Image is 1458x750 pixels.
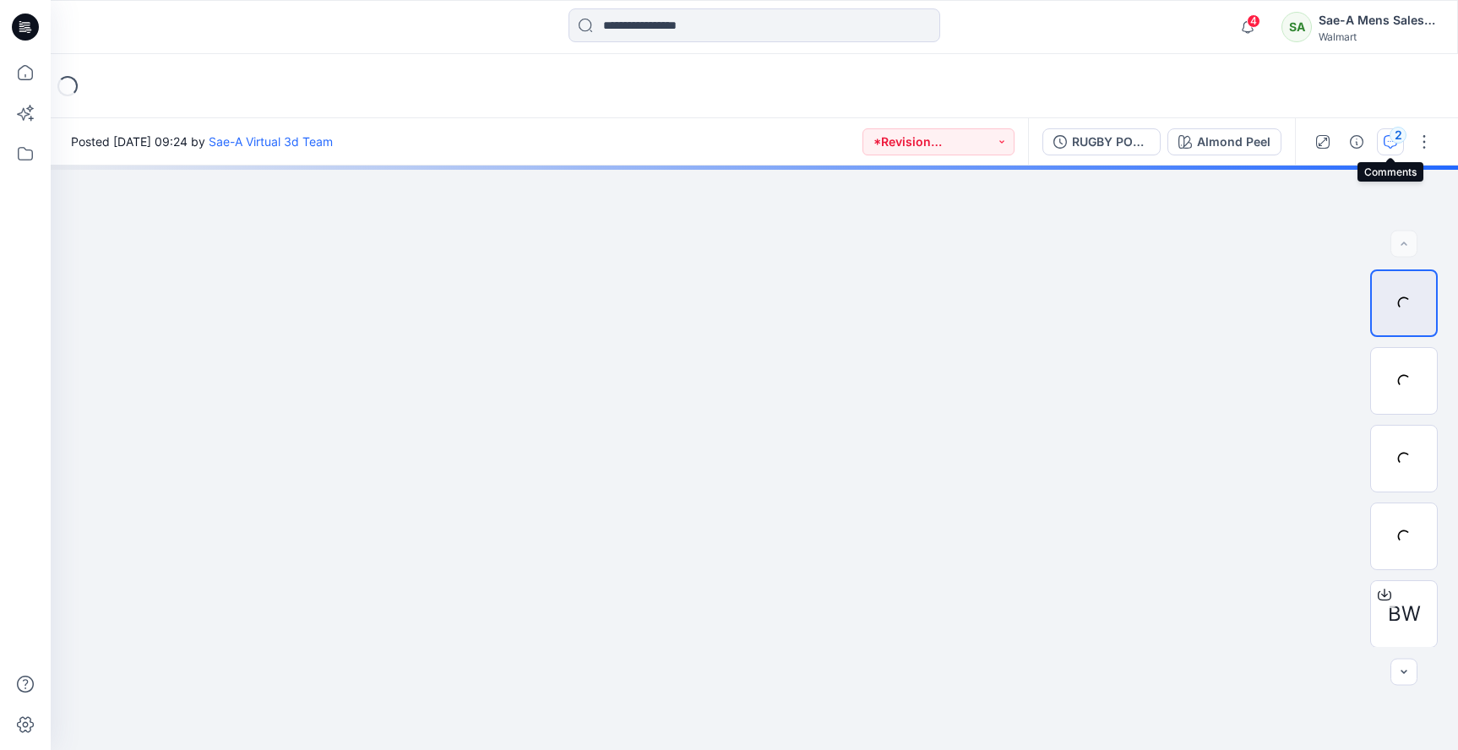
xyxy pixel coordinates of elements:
button: Details [1343,128,1370,155]
div: Walmart [1319,30,1437,43]
button: Almond Peel [1167,128,1281,155]
div: Almond Peel [1197,133,1270,151]
div: Sae-A Mens Sales Team [1319,10,1437,30]
div: SA [1281,12,1312,42]
span: Posted [DATE] 09:24 by [71,133,333,150]
div: 2 [1390,127,1406,144]
div: RUGBY POLO_FULL COLORWAYS [1072,133,1150,151]
span: 4 [1247,14,1260,28]
a: Sae-A Virtual 3d Team [209,134,333,149]
button: RUGBY POLO_FULL COLORWAYS [1042,128,1161,155]
span: BW [1388,599,1421,629]
button: 2 [1377,128,1404,155]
